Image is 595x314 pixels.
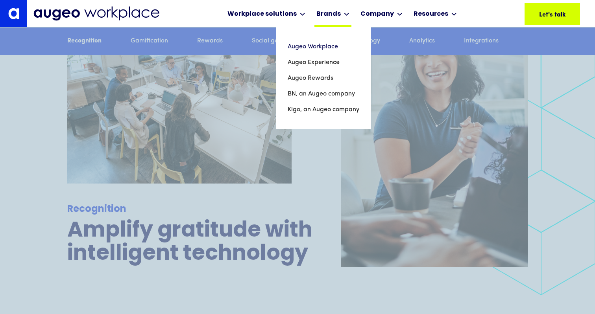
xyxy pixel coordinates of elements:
[525,3,580,25] a: Let's talk
[360,9,394,19] div: Company
[414,9,448,19] div: Resources
[288,102,359,118] a: Kigo, an Augeo company
[276,27,371,129] nav: Brands
[288,86,359,102] a: BN, an Augeo company
[288,70,359,86] a: Augeo Rewards
[288,39,359,55] a: Augeo Workplace
[227,9,297,19] div: Workplace solutions
[33,6,159,21] img: Augeo Workplace business unit full logo in mignight blue.
[8,8,19,19] img: Augeo's "a" monogram decorative logo in white.
[288,55,359,70] a: Augeo Experience
[316,9,341,19] div: Brands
